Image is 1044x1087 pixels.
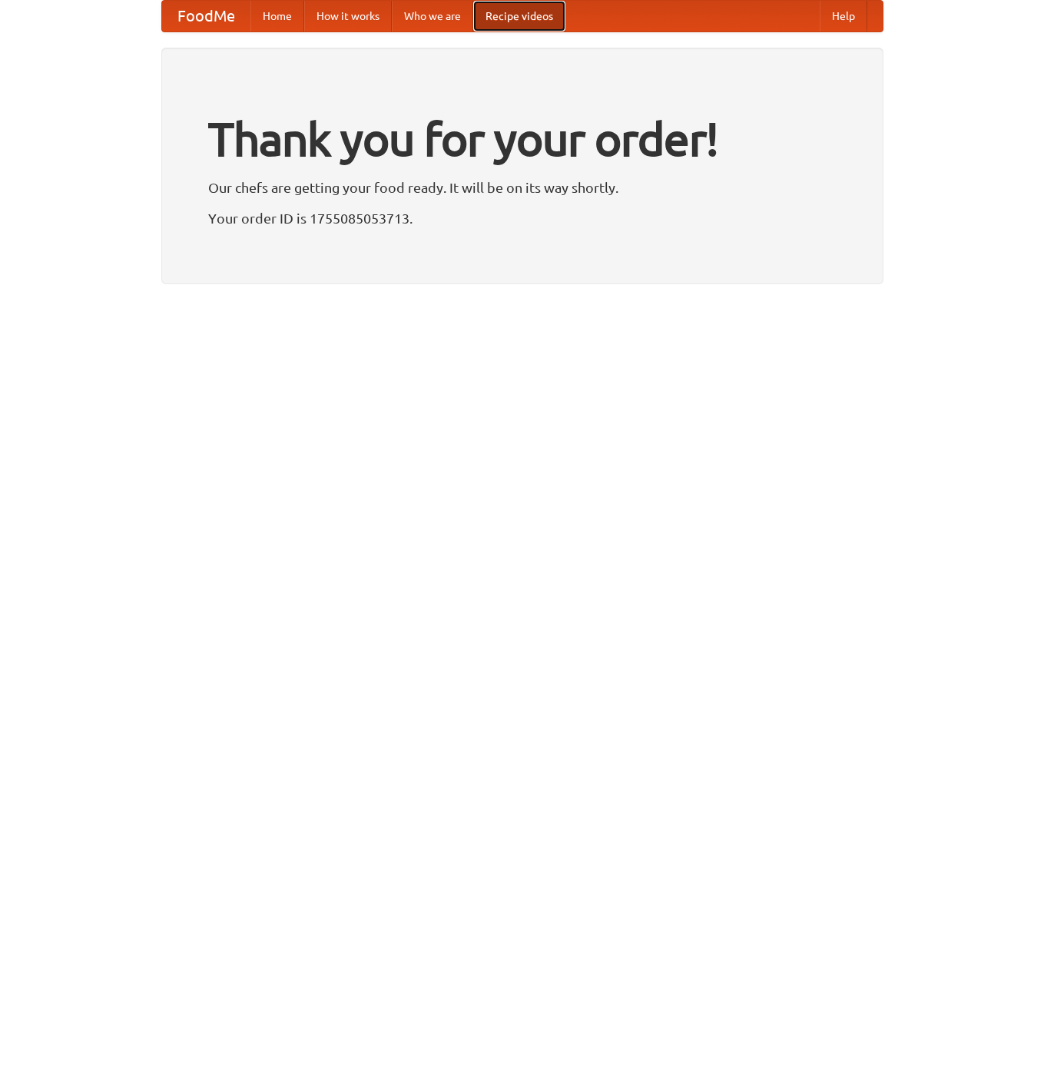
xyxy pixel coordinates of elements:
[250,1,304,31] a: Home
[473,1,565,31] a: Recipe videos
[304,1,392,31] a: How it works
[208,207,837,230] p: Your order ID is 1755085053713.
[820,1,867,31] a: Help
[162,1,250,31] a: FoodMe
[208,176,837,199] p: Our chefs are getting your food ready. It will be on its way shortly.
[392,1,473,31] a: Who we are
[208,102,837,176] h1: Thank you for your order!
